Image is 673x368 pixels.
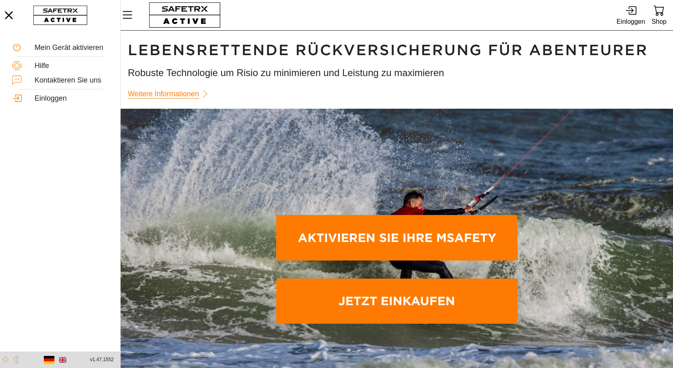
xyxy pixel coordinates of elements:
[85,353,119,366] button: v1.47.1552
[128,86,213,102] a: Weitere Informationen
[121,6,141,23] button: MenÜ
[283,217,511,259] span: Aktivieren Sie Ihre MSafety
[56,353,70,367] button: Englishc
[2,356,9,363] img: ModeLight.svg
[128,41,666,60] h1: Lebensrettende Rückversicherung für Abenteurer
[35,43,108,52] div: Mein Gerät aktivieren
[43,354,54,365] img: de.svg
[616,16,645,27] div: Einloggen
[283,280,511,323] span: Jetzt einkaufen
[35,94,108,103] div: Einloggen
[35,76,108,85] div: Kontaktieren Sie uns
[90,356,114,364] span: v1.47.1552
[128,88,199,100] span: Weitere Informationen
[42,353,56,367] button: Deutsch
[13,356,20,363] img: ModeDark.svg
[128,66,666,80] h3: Robuste Technologie um Risio zu minimieren und Leistung zu maximieren
[59,356,66,364] img: en.svg
[35,62,108,70] div: Hilfe
[276,279,517,324] a: Jetzt einkaufen
[12,75,22,85] img: ContactUs.svg
[652,16,667,27] div: Shop
[276,215,517,260] a: Aktivieren Sie Ihre MSafety
[12,61,22,70] img: Help.svg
